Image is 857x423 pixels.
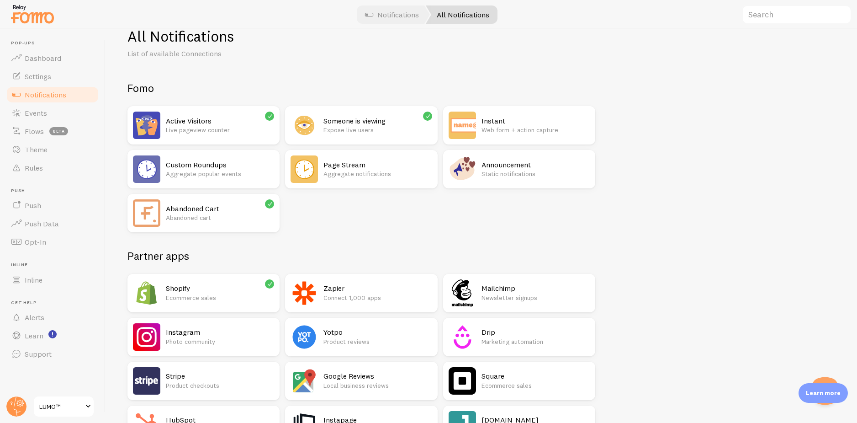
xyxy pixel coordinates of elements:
h2: Fomo [127,81,595,95]
span: beta [49,127,68,135]
p: Expose live users [323,125,432,134]
span: Opt-In [25,237,46,246]
span: Flows [25,127,44,136]
img: Zapier [291,279,318,307]
span: Rules [25,163,43,172]
a: Notifications [5,86,100,104]
img: Stripe [133,367,160,395]
img: Yotpo [291,323,318,351]
img: Instagram [133,323,160,351]
h2: Drip [481,327,590,337]
a: Learn [5,327,100,345]
span: Support [25,349,52,359]
h2: Abandoned Cart [166,204,274,214]
h2: Google Reviews [323,371,432,381]
a: Push [5,196,100,214]
a: Flows beta [5,122,100,140]
p: List of available Connections [127,48,347,59]
a: Support [5,345,100,363]
p: Live pageview counter [166,125,274,134]
p: Static notifications [481,169,590,178]
a: Dashboard [5,49,100,67]
p: Ecommerce sales [481,381,590,390]
p: Ecommerce sales [166,293,274,302]
span: Pop-ups [11,40,100,46]
span: Push [11,188,100,194]
h2: Instant [481,116,590,126]
span: LUMO™ [39,401,83,412]
img: Active Visitors [133,112,160,139]
p: Marketing automation [481,337,590,346]
span: Learn [25,331,43,340]
span: Events [25,108,47,118]
a: Alerts [5,308,100,327]
h2: Active Visitors [166,116,274,126]
span: Alerts [25,313,44,322]
img: fomo-relay-logo-orange.svg [10,2,55,26]
h2: Announcement [481,160,590,170]
span: Theme [25,145,48,154]
img: Custom Roundups [133,155,160,183]
a: LUMO™ [33,396,95,418]
h1: All Notifications [127,27,835,46]
h2: Shopify [166,284,274,293]
p: Abandoned cart [166,213,274,222]
h2: Someone is viewing [323,116,432,126]
span: Push Data [25,219,59,228]
a: Theme [5,140,100,159]
a: Push Data [5,214,100,233]
p: Connect 1,000 apps [323,293,432,302]
h2: Mailchimp [481,284,590,293]
a: Events [5,104,100,122]
h2: Custom Roundups [166,160,274,170]
p: Photo community [166,337,274,346]
img: Drip [449,323,476,351]
img: Instant [449,112,476,139]
span: Dashboard [25,54,61,63]
p: Web form + action capture [481,125,590,134]
img: Page Stream [291,155,318,183]
img: Square [449,367,476,395]
div: Learn more [799,383,848,403]
img: Google Reviews [291,367,318,395]
a: Settings [5,67,100,86]
p: Aggregate notifications [323,169,432,178]
p: Product checkouts [166,381,274,390]
iframe: Help Scout Beacon - Open [811,377,839,405]
img: Mailchimp [449,279,476,307]
p: Learn more [806,389,841,397]
p: Product reviews [323,337,432,346]
span: Notifications [25,90,66,99]
h2: Square [481,371,590,381]
a: Inline [5,271,100,289]
h2: Zapier [323,284,432,293]
p: Newsletter signups [481,293,590,302]
span: Settings [25,72,51,81]
span: Inline [11,262,100,268]
p: Aggregate popular events [166,169,274,178]
span: Get Help [11,300,100,306]
span: Inline [25,275,42,284]
img: Shopify [133,279,160,307]
h2: Instagram [166,327,274,337]
p: Local business reviews [323,381,432,390]
span: Push [25,201,41,210]
h2: Partner apps [127,249,595,263]
svg: <p>Watch New Feature Tutorials!</p> [48,330,57,338]
img: Announcement [449,155,476,183]
h2: Stripe [166,371,274,381]
a: Opt-In [5,233,100,251]
h2: Yotpo [323,327,432,337]
img: Abandoned Cart [133,199,160,227]
img: Someone is viewing [291,112,318,139]
h2: Page Stream [323,160,432,170]
a: Rules [5,159,100,177]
